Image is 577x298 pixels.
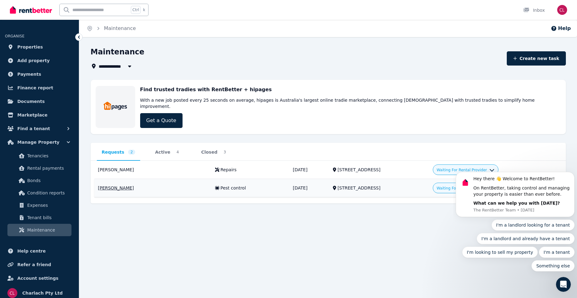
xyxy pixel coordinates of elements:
[5,82,74,94] a: Finance report
[507,51,566,66] button: Create new task
[289,161,329,179] td: [DATE]
[98,185,208,191] div: [PERSON_NAME]
[7,224,71,236] a: Maintenance
[5,41,74,53] a: Properties
[453,111,577,281] iframe: Intercom notifications message
[143,7,145,12] span: k
[221,150,229,155] span: 3
[5,95,74,108] a: Documents
[140,97,561,109] p: With a new job posted every 25 seconds on average, hipages is Australia's largest online tradie m...
[523,7,545,13] div: Inbox
[5,245,74,257] a: Help centre
[5,258,74,271] a: Refer a friend
[5,68,74,80] a: Payments
[17,247,46,255] span: Help centre
[437,168,494,172] button: Waiting For Rental Provider
[140,86,272,93] h3: Find trusted tradies with RentBetter + hipages
[7,174,71,187] a: Bonds
[221,185,246,191] div: Pest control
[104,25,136,31] a: Maintenance
[201,149,217,155] span: Closed
[5,54,74,67] a: Add property
[17,98,45,105] span: Documents
[557,5,567,15] img: Charlach Pty Ltd
[17,261,51,268] span: Refer a friend
[22,289,63,297] span: Charlach Pty Ltd
[27,214,69,221] span: Tenant bills
[10,5,52,15] img: RentBetter
[338,185,425,191] div: [STREET_ADDRESS]
[17,125,50,132] span: Find a tenant
[17,275,58,282] span: Account settings
[7,187,71,199] a: Condition reports
[7,162,71,174] a: Rental payments
[17,57,50,64] span: Add property
[7,199,71,211] a: Expenses
[103,100,127,112] img: Trades & Maintenance
[102,149,124,155] span: Requests
[27,202,69,209] span: Expenses
[27,164,69,172] span: Rental payments
[551,25,571,32] button: Help
[7,288,17,298] img: Charlach Pty Ltd
[289,179,329,197] td: [DATE]
[17,43,43,51] span: Properties
[5,109,74,121] a: Marketplace
[97,149,560,161] nav: Tabs
[7,211,71,224] a: Tenant bills
[7,150,71,162] a: Tenancies
[27,177,69,184] span: Bonds
[17,138,59,146] span: Manage Property
[17,111,47,119] span: Marketplace
[17,84,53,92] span: Finance report
[5,34,24,38] span: ORGANISE
[174,150,182,155] span: 4
[98,167,208,173] div: [PERSON_NAME]
[437,168,487,172] span: Waiting For Rental Provider
[221,167,237,173] div: Repairs
[140,113,183,128] a: Get a Quote
[338,167,425,173] div: [STREET_ADDRESS]
[155,149,170,155] span: Active
[437,186,487,191] span: Waiting For Rental Provider
[27,152,69,160] span: Tenancies
[5,136,74,148] button: Manage Property
[128,150,136,155] span: 2
[27,189,69,197] span: Condition reports
[556,277,571,292] iframe: Intercom live chat
[91,47,144,57] h1: Maintenance
[437,186,494,191] button: Waiting For Rental Provider
[131,6,140,14] span: Ctrl
[79,20,143,37] nav: Breadcrumb
[27,226,69,234] span: Maintenance
[5,122,74,135] button: Find a tenant
[17,70,41,78] span: Payments
[5,272,74,284] a: Account settings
